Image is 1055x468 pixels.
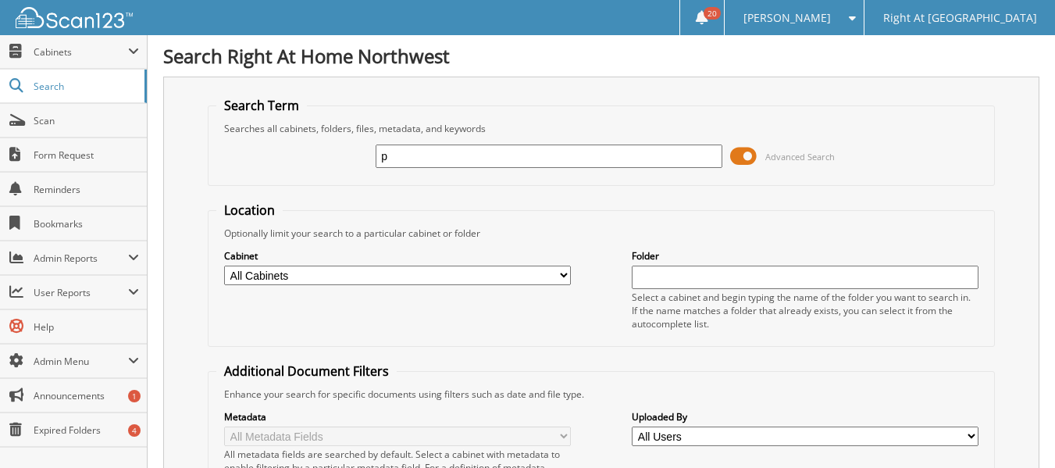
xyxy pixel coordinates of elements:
span: Reminders [34,183,139,196]
div: 4 [128,424,141,437]
span: User Reports [34,286,128,299]
label: Folder [632,249,978,263]
span: Advanced Search [765,151,835,163]
legend: Additional Document Filters [216,363,397,380]
span: Admin Reports [34,252,128,265]
div: Enhance your search for specific documents using filters such as date and file type. [216,388,986,401]
span: Expired Folders [34,423,139,437]
span: Announcements [34,389,139,402]
div: Select a cabinet and begin typing the name of the folder you want to search in. If the name match... [632,291,978,330]
legend: Location [216,202,283,219]
img: scan123-logo-white.svg [16,7,133,28]
div: 1 [128,390,141,402]
span: Cabinets [34,45,128,59]
label: Cabinet [224,249,571,263]
div: Optionally limit your search to a particular cabinet or folder [216,227,986,240]
span: Form Request [34,148,139,162]
span: Help [34,320,139,334]
label: Uploaded By [632,410,978,423]
h1: Search Right At Home Northwest [163,43,1039,69]
span: Right At [GEOGRAPHIC_DATA] [883,13,1037,23]
span: Search [34,80,137,93]
span: 20 [704,7,721,20]
span: Scan [34,114,139,127]
div: Searches all cabinets, folders, files, metadata, and keywords [216,122,986,135]
label: Metadata [224,410,571,423]
span: [PERSON_NAME] [743,13,831,23]
legend: Search Term [216,97,307,114]
span: Admin Menu [34,355,128,368]
span: Bookmarks [34,217,139,230]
